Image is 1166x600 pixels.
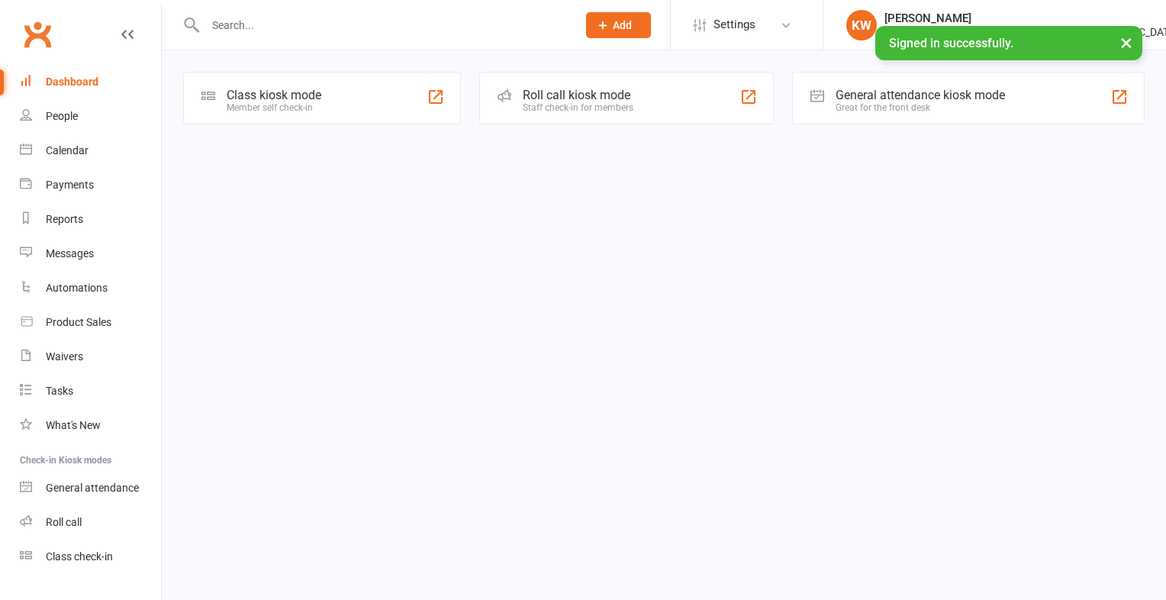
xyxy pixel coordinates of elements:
div: Class kiosk mode [227,88,321,102]
button: × [1113,26,1140,59]
span: Settings [713,8,755,42]
div: Messages [46,247,94,260]
a: Dashboard [20,65,161,99]
a: Clubworx [18,15,56,53]
span: Signed in successfully. [889,36,1013,50]
div: Member self check-in [227,102,321,113]
div: People [46,110,78,122]
div: Dashboard [46,76,98,88]
div: Waivers [46,350,83,363]
a: General attendance kiosk mode [20,471,161,505]
div: What's New [46,419,101,431]
div: Automations [46,282,108,294]
div: Class check-in [46,550,113,563]
a: Tasks [20,374,161,408]
div: Payments [46,179,94,191]
div: Staff check-in for members [523,102,633,113]
div: Tasks [46,385,73,397]
div: KW [846,10,877,40]
div: General attendance [46,482,139,494]
div: Great for the front desk [836,102,1005,113]
a: Payments [20,168,161,202]
button: Add [586,12,651,38]
a: Automations [20,271,161,305]
div: Calendar [46,144,89,156]
a: Class kiosk mode [20,540,161,574]
div: Reports [46,213,83,225]
a: Product Sales [20,305,161,340]
div: Roll call [46,516,82,528]
span: Add [613,19,632,31]
div: Product Sales [46,316,111,328]
input: Search... [201,15,566,36]
a: Reports [20,202,161,237]
a: Roll call [20,505,161,540]
div: Roll call kiosk mode [523,88,633,102]
a: People [20,99,161,134]
a: Waivers [20,340,161,374]
a: Messages [20,237,161,271]
div: General attendance kiosk mode [836,88,1005,102]
a: Calendar [20,134,161,168]
a: What's New [20,408,161,443]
